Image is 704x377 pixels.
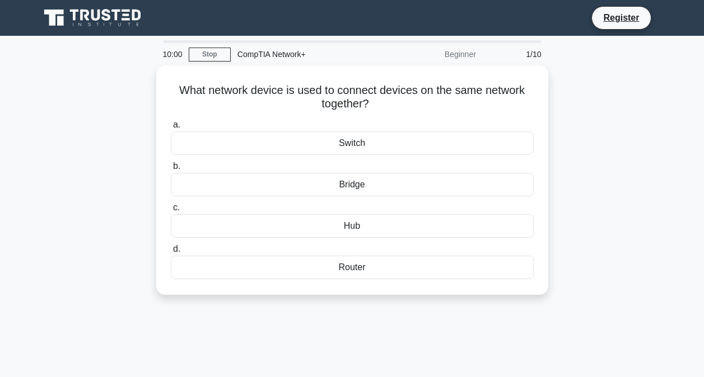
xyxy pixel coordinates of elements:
span: b. [173,161,180,171]
span: c. [173,202,180,212]
div: CompTIA Network+ [231,43,385,65]
span: d. [173,244,180,253]
div: 10:00 [156,43,189,65]
div: Router [171,256,534,279]
div: Bridge [171,173,534,196]
a: Register [596,11,646,25]
div: Hub [171,214,534,238]
div: Switch [171,131,534,155]
span: a. [173,120,180,129]
div: 1/10 [483,43,548,65]
div: Beginner [385,43,483,65]
a: Stop [189,48,231,62]
h5: What network device is used to connect devices on the same network together? [170,83,535,111]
